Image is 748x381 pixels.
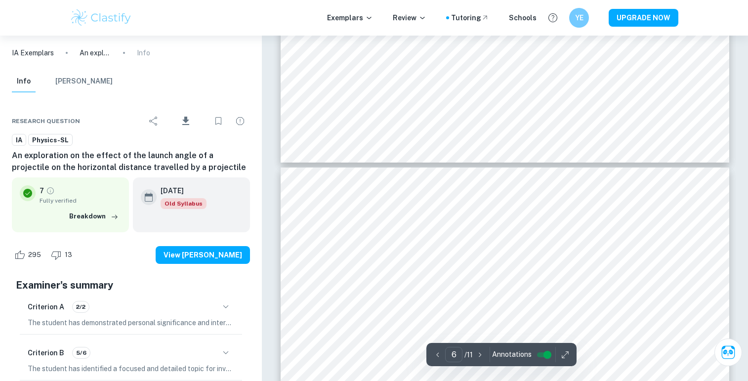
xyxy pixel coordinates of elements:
p: The student has identified a focused and detailed topic for investigation, along with a relevant ... [28,363,234,374]
p: / 11 [464,349,473,360]
span: Research question [12,117,80,126]
span: 295 [23,250,46,260]
button: View [PERSON_NAME] [156,246,250,264]
span: 5/6 [73,348,90,357]
button: Ask Clai [714,339,742,366]
h6: Criterion B [28,347,64,358]
a: Schools [509,12,537,23]
img: Clastify logo [70,8,132,28]
p: An exploration on the effect of the launch angle of a projectile on the horizontal distance trave... [80,47,111,58]
a: IA Exemplars [12,47,54,58]
p: 7 [40,185,44,196]
a: Grade fully verified [46,186,55,195]
span: IA [12,135,26,145]
div: Dislike [48,247,78,263]
button: [PERSON_NAME] [55,71,113,92]
p: Review [393,12,426,23]
a: Tutoring [451,12,489,23]
span: 13 [59,250,78,260]
div: Download [166,108,207,134]
button: Help and Feedback [544,9,561,26]
span: 2/2 [73,302,89,311]
button: Breakdown [67,209,121,224]
button: Info [12,71,36,92]
span: Physics-SL [29,135,72,145]
a: Physics-SL [28,134,73,146]
div: Report issue [230,111,250,131]
h5: Examiner's summary [16,278,246,293]
p: The student has demonstrated personal significance and interest in the topic of projectile motion... [28,317,234,328]
div: Share [144,111,164,131]
span: Annotations [492,349,532,360]
button: UPGRADE NOW [609,9,678,27]
h6: YE [574,12,585,23]
span: Old Syllabus [161,198,207,209]
h6: An exploration on the effect of the launch angle of a projectile on the horizontal distance trave... [12,150,250,173]
button: YE [569,8,589,28]
div: Bookmark [208,111,228,131]
div: Like [12,247,46,263]
p: Info [137,47,150,58]
span: Fully verified [40,196,121,205]
a: IA [12,134,26,146]
div: Starting from the May 2025 session, the Physics IA requirements have changed. It's OK to refer to... [161,198,207,209]
p: Exemplars [327,12,373,23]
h6: [DATE] [161,185,199,196]
h6: Criterion A [28,301,64,312]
